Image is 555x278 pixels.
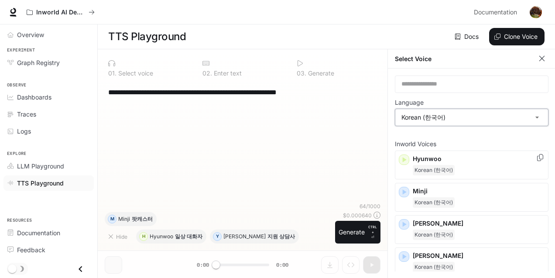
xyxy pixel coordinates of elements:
[413,187,545,196] p: Minji
[17,245,45,254] span: Feedback
[8,264,17,273] span: Dark mode toggle
[527,3,545,21] button: User avatar
[413,197,455,208] span: Korean (한국어)
[536,154,545,161] button: Copy Voice ID
[36,9,85,16] p: Inworld AI Demos
[413,230,455,240] span: Korean (한국어)
[17,161,64,171] span: LLM Playground
[23,3,99,21] button: All workspaces
[530,6,542,18] img: User avatar
[202,70,212,76] p: 0 2 .
[116,70,153,76] p: Select voice
[108,212,116,226] div: M
[17,110,36,119] span: Traces
[3,175,94,191] a: TTS Playground
[108,28,186,45] h1: TTS Playground
[3,158,94,174] a: LLM Playground
[474,7,517,18] span: Documentation
[17,58,60,67] span: Graph Registry
[105,212,157,226] button: MMinji팟캐스터
[395,100,424,106] p: Language
[3,27,94,42] a: Overview
[210,230,299,244] button: Y[PERSON_NAME]지원 상담사
[213,230,221,244] div: Y
[489,28,545,45] button: Clone Voice
[118,216,130,222] p: Minji
[223,234,266,239] p: [PERSON_NAME]
[3,225,94,240] a: Documentation
[413,219,545,228] p: [PERSON_NAME]
[395,141,548,147] p: Inworld Voices
[17,228,60,237] span: Documentation
[413,154,545,163] p: Hyunwoo
[335,221,380,244] button: GenerateCTRL +⏎
[3,55,94,70] a: Graph Registry
[132,216,153,222] p: 팟캐스터
[17,93,51,102] span: Dashboards
[413,262,455,272] span: Korean (한국어)
[105,230,133,244] button: Hide
[17,30,44,39] span: Overview
[395,109,548,126] div: Korean (한국어)
[297,70,306,76] p: 0 3 .
[140,230,147,244] div: H
[306,70,334,76] p: Generate
[17,178,64,188] span: TTS Playground
[3,106,94,122] a: Traces
[267,234,295,239] p: 지원 상담사
[453,28,482,45] a: Docs
[108,70,116,76] p: 0 1 .
[368,224,377,240] p: ⏎
[71,260,90,278] button: Close drawer
[212,70,242,76] p: Enter text
[413,251,545,260] p: [PERSON_NAME]
[17,127,31,136] span: Logs
[413,165,455,175] span: Korean (한국어)
[3,242,94,257] a: Feedback
[136,230,206,244] button: HHyunwoo일상 대화자
[470,3,524,21] a: Documentation
[150,234,173,239] p: Hyunwoo
[368,224,377,235] p: CTRL +
[3,124,94,139] a: Logs
[175,234,202,239] p: 일상 대화자
[3,89,94,105] a: Dashboards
